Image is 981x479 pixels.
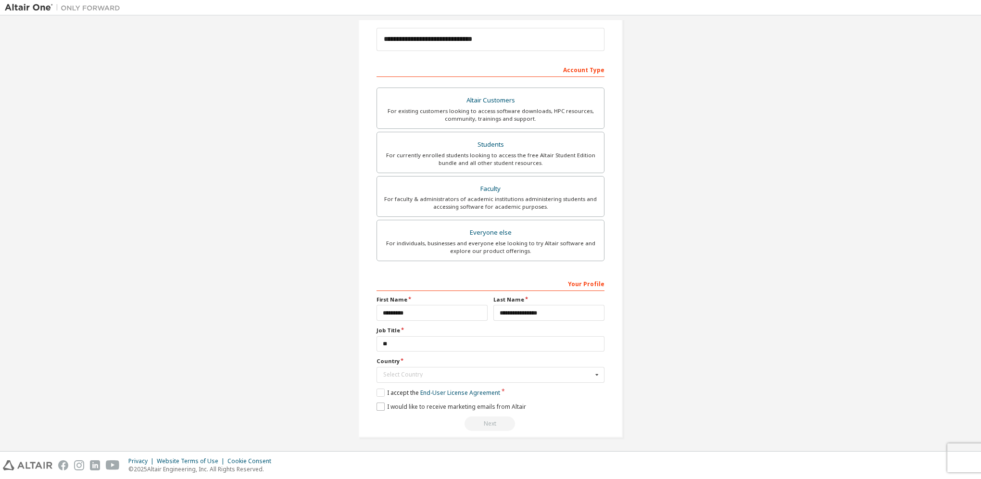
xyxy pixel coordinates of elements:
[383,195,598,211] div: For faculty & administrators of academic institutions administering students and accessing softwa...
[383,138,598,151] div: Students
[3,460,52,470] img: altair_logo.svg
[377,357,604,365] label: Country
[377,62,604,77] div: Account Type
[128,457,157,465] div: Privacy
[58,460,68,470] img: facebook.svg
[157,457,227,465] div: Website Terms of Use
[383,107,598,123] div: For existing customers looking to access software downloads, HPC resources, community, trainings ...
[5,3,125,13] img: Altair One
[493,296,604,303] label: Last Name
[420,389,500,397] a: End-User License Agreement
[377,416,604,431] div: Select your account type to continue
[377,276,604,291] div: Your Profile
[377,327,604,334] label: Job Title
[383,226,598,239] div: Everyone else
[383,94,598,107] div: Altair Customers
[377,389,500,397] label: I accept the
[383,151,598,167] div: For currently enrolled students looking to access the free Altair Student Edition bundle and all ...
[74,460,84,470] img: instagram.svg
[128,465,277,473] p: © 2025 Altair Engineering, Inc. All Rights Reserved.
[90,460,100,470] img: linkedin.svg
[106,460,120,470] img: youtube.svg
[377,403,526,411] label: I would like to receive marketing emails from Altair
[383,239,598,255] div: For individuals, businesses and everyone else looking to try Altair software and explore our prod...
[383,182,598,196] div: Faculty
[227,457,277,465] div: Cookie Consent
[383,372,592,378] div: Select Country
[377,296,488,303] label: First Name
